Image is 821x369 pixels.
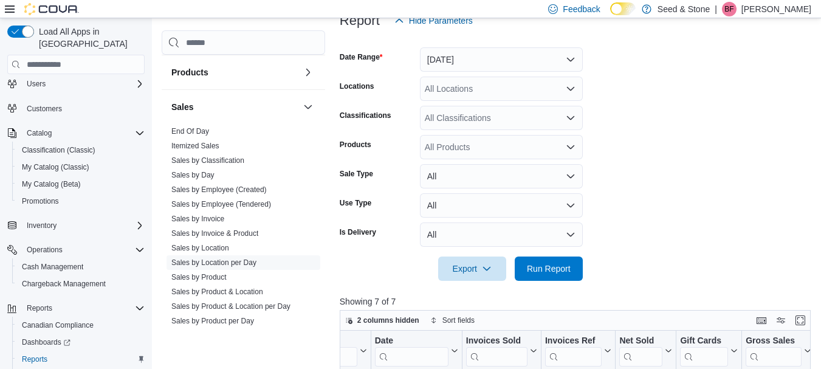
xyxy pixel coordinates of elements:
[171,185,267,194] a: Sales by Employee (Created)
[171,287,263,297] span: Sales by Product & Location
[340,313,424,328] button: 2 columns hidden
[12,159,149,176] button: My Catalog (Classic)
[17,160,94,174] a: My Catalog (Classic)
[566,84,575,94] button: Open list of options
[340,227,376,237] label: Is Delivery
[171,141,219,151] span: Itemized Sales
[746,336,811,367] button: Gross Sales
[340,295,816,308] p: Showing 7 of 7
[466,336,537,367] button: Invoices Sold
[2,75,149,92] button: Users
[420,47,583,72] button: [DATE]
[793,313,808,328] button: Enter fullscreen
[171,316,254,326] span: Sales by Product per Day
[22,77,50,91] button: Users
[340,140,371,150] label: Products
[17,277,111,291] a: Chargeback Management
[12,351,149,368] button: Reports
[724,2,733,16] span: BF
[722,2,737,16] div: Brian Furman
[162,124,325,333] div: Sales
[746,336,802,367] div: Gross Sales
[171,185,267,195] span: Sales by Employee (Created)
[22,218,145,233] span: Inventory
[680,336,728,367] div: Gift Card Sales
[171,200,271,209] a: Sales by Employee (Tendered)
[12,317,149,334] button: Canadian Compliance
[619,336,672,367] button: Net Sold
[390,9,478,33] button: Hide Parameters
[746,336,802,347] div: Gross Sales
[171,171,215,179] a: Sales by Day
[527,263,571,275] span: Run Report
[17,177,86,191] a: My Catalog (Beta)
[171,101,298,113] button: Sales
[12,142,149,159] button: Classification (Classic)
[420,164,583,188] button: All
[171,258,256,267] a: Sales by Location per Day
[375,336,458,367] button: Date
[409,15,473,27] span: Hide Parameters
[375,336,448,367] div: Date
[22,179,81,189] span: My Catalog (Beta)
[171,244,229,252] a: Sales by Location
[171,199,271,209] span: Sales by Employee (Tendered)
[22,77,145,91] span: Users
[22,301,57,316] button: Reports
[301,100,315,114] button: Sales
[22,354,47,364] span: Reports
[515,257,583,281] button: Run Report
[22,145,95,155] span: Classification (Classic)
[610,15,611,16] span: Dark Mode
[27,221,57,230] span: Inventory
[754,313,769,328] button: Keyboard shortcuts
[171,127,209,136] a: End Of Day
[22,126,145,140] span: Catalog
[22,196,59,206] span: Promotions
[12,193,149,210] button: Promotions
[445,257,499,281] span: Export
[27,128,52,138] span: Catalog
[171,66,208,78] h3: Products
[171,126,209,136] span: End Of Day
[171,243,229,253] span: Sales by Location
[340,81,374,91] label: Locations
[17,335,75,350] a: Dashboards
[17,143,100,157] a: Classification (Classic)
[466,336,527,367] div: Invoices Sold
[171,156,244,165] a: Sales by Classification
[619,336,662,347] div: Net Sold
[619,336,662,367] div: Net Sold
[357,316,419,325] span: 2 columns hidden
[171,142,219,150] a: Itemized Sales
[610,2,636,15] input: Dark Mode
[2,125,149,142] button: Catalog
[17,143,145,157] span: Classification (Classic)
[22,262,83,272] span: Cash Management
[171,101,194,113] h3: Sales
[466,336,527,347] div: Invoices Sold
[22,243,145,257] span: Operations
[340,13,380,28] h3: Report
[22,279,106,289] span: Chargeback Management
[340,169,373,179] label: Sale Type
[171,215,224,223] a: Sales by Invoice
[340,52,383,62] label: Date Range
[22,162,89,172] span: My Catalog (Classic)
[12,258,149,275] button: Cash Management
[171,272,227,282] span: Sales by Product
[438,257,506,281] button: Export
[420,193,583,218] button: All
[27,303,52,313] span: Reports
[22,243,67,257] button: Operations
[17,260,145,274] span: Cash Management
[301,65,315,80] button: Products
[17,194,64,209] a: Promotions
[171,229,258,238] a: Sales by Invoice & Product
[171,302,290,311] span: Sales by Product & Location per Day
[715,2,717,16] p: |
[171,214,224,224] span: Sales by Invoice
